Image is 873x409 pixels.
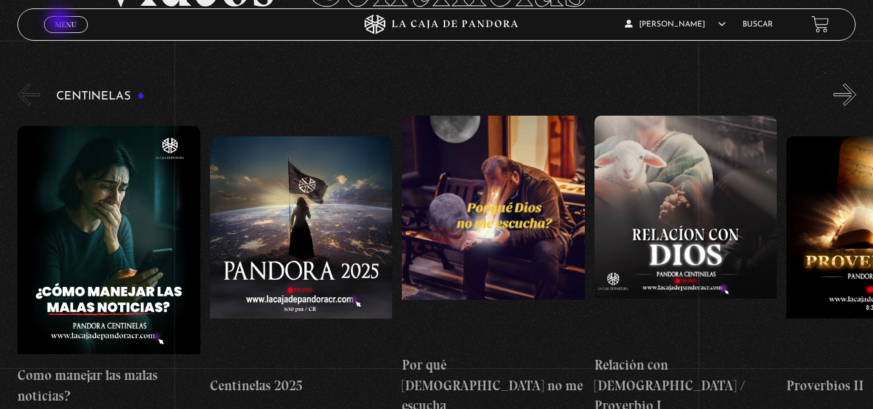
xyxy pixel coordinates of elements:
[17,83,40,106] button: Previous
[210,375,393,396] h4: Centinelas 2025
[625,21,726,28] span: [PERSON_NAME]
[742,21,773,28] a: Buscar
[17,365,200,406] h4: Como manejar las malas noticias?
[55,21,76,28] span: Menu
[834,83,856,106] button: Next
[56,90,145,103] h3: Centinelas
[812,16,829,33] a: View your shopping cart
[50,31,81,40] span: Cerrar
